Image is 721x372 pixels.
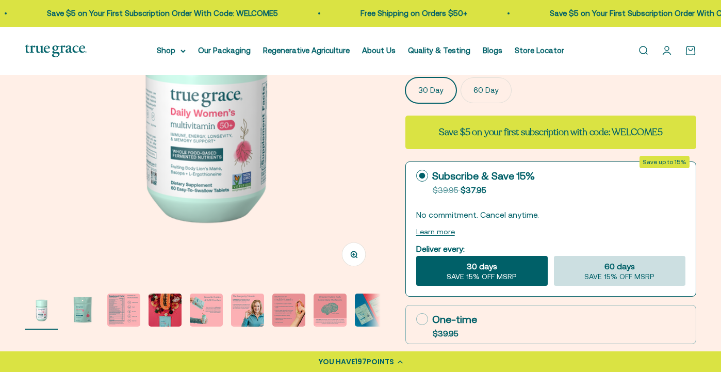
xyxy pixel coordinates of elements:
button: Go to item 2 [66,294,99,330]
span: YOU HAVE [319,357,355,367]
img: Lion's Mane supports brain, nerve, and cognitive health.* Our extracts come exclusively from the ... [314,294,347,327]
a: About Us [362,46,396,55]
button: Go to item 1 [25,294,58,330]
img: Daily Women's 50+ Multivitamin [149,294,182,327]
a: Our Packaging [198,46,251,55]
p: Save $5 on Your First Subscription Order With Code: WELCOME5 [47,7,278,20]
button: Go to item 5 [190,294,223,330]
summary: Shop [157,44,186,57]
span: 197 [355,357,367,367]
img: Daily Women's 50+ Multivitamin [355,294,388,327]
img: Daily Multivitamin for Energy, Longevity, Heart Health, & Memory Support* L-ergothioneine to supp... [25,294,58,327]
img: Fruiting Body Vegan Soy Free Gluten Free Dairy Free [107,294,140,327]
button: Go to item 4 [149,294,182,330]
a: Store Locator [515,46,564,55]
a: Regenerative Agriculture [263,46,350,55]
span: POINTS [367,357,394,367]
button: Go to item 3 [107,294,140,330]
strong: Save $5 on your first subscription with code: WELCOME5 [439,126,663,138]
a: Blogs [483,46,502,55]
img: L-ergothioneine, an antioxidant known as 'the longevity vitamin', declines as we age and is limit... [231,294,264,327]
img: When you opt for our refill pouches instead of buying a new bottle every time you buy supplements... [190,294,223,327]
button: Go to item 6 [231,294,264,330]
a: Quality & Testing [408,46,470,55]
img: Daily Multivitamin for Energy, Longevity, Heart Health, & Memory Support* - L-ergothioneine to su... [66,294,99,327]
a: Free Shipping on Orders $50+ [360,9,467,18]
img: - L-ergothioneine to support longevity* - CoQ10 for antioxidant support and heart health* - 150% ... [272,294,305,327]
button: Go to item 8 [314,294,347,330]
button: Go to item 9 [355,294,388,330]
button: Go to item 7 [272,294,305,330]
